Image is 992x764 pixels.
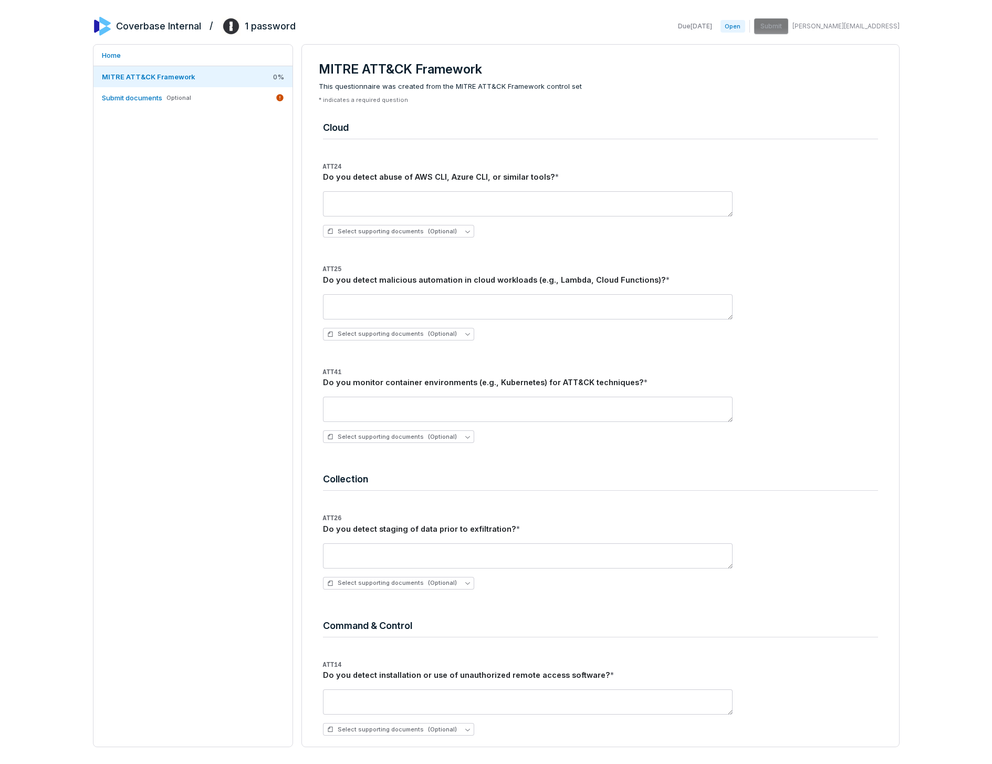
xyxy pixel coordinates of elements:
[678,22,712,30] span: Due [DATE]
[428,330,457,338] span: (Optional)
[323,266,342,273] span: ATT25
[323,472,878,486] h4: Collection
[93,87,293,108] a: Submit documentsOptional
[323,163,342,171] span: ATT24
[93,45,293,66] a: Home
[327,330,457,338] span: Select supporting documents
[323,121,878,135] h4: Cloud
[428,579,457,587] span: (Optional)
[327,433,457,441] span: Select supporting documents
[327,579,457,587] span: Select supporting documents
[327,228,457,235] span: Select supporting documents
[428,228,457,235] span: (Optional)
[323,171,878,183] div: Do you detect abuse of AWS CLI, Azure CLI, or similar tools?
[319,81,882,92] span: This questionnaire was created from the MITRE ATT&CK Framework control set
[319,61,882,77] h3: MITRE ATT&CK Framework
[93,66,293,87] a: MITRE ATT&CK Framework0%
[327,726,457,734] span: Select supporting documents
[720,20,745,33] span: Open
[319,96,882,104] p: * indicates a required question
[428,433,457,441] span: (Optional)
[210,17,213,33] h2: /
[323,274,878,286] div: Do you detect malicious automation in cloud workloads (e.g., Lambda, Cloud Functions)?
[792,22,900,30] span: [PERSON_NAME][EMAIL_ADDRESS]
[323,515,342,522] span: ATT26
[273,72,284,81] span: 0 %
[323,669,878,681] div: Do you detect installation or use of unauthorized remote access software?
[102,73,195,81] span: MITRE ATT&CK Framework
[323,619,878,633] h4: Command & Control
[102,94,162,102] span: Submit documents
[323,369,342,376] span: ATT41
[166,94,191,102] span: Optional
[323,523,878,535] div: Do you detect staging of data prior to exfiltration?
[323,377,878,388] div: Do you monitor container environments (e.g., Kubernetes) for ATT&CK techniques?
[116,19,201,33] h2: Coverbase Internal
[428,726,457,734] span: (Optional)
[245,19,296,33] h2: 1 password
[323,662,342,669] span: ATT14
